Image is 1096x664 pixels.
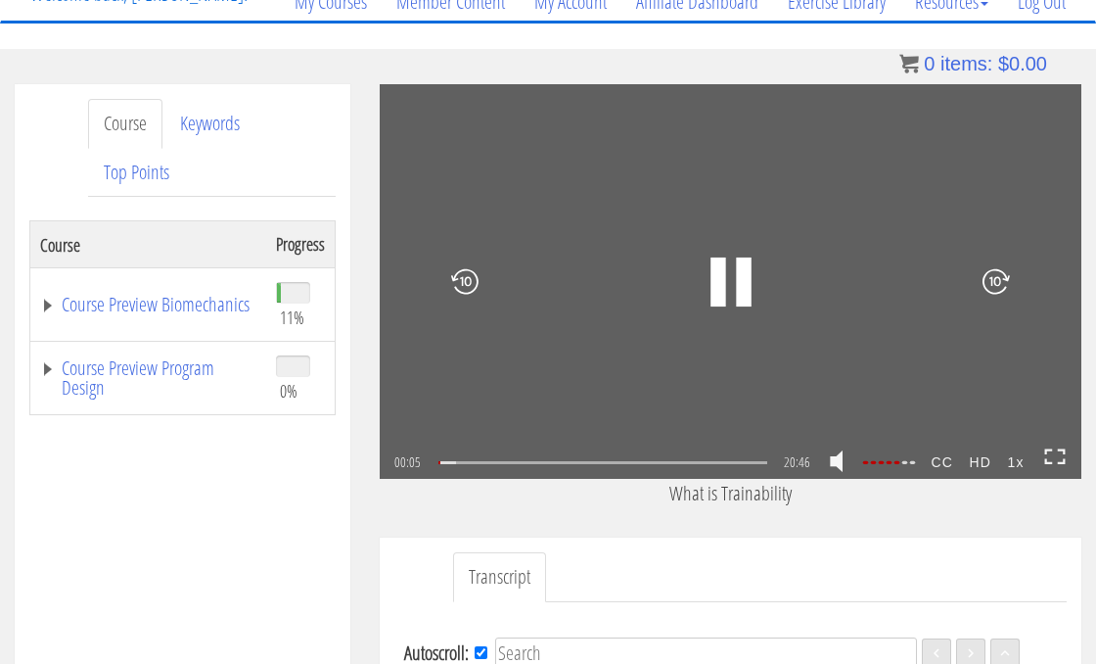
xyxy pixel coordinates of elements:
a: Transcript [453,552,546,602]
a: 0 items: $0.00 [899,53,1047,74]
a: Course Preview Program Design [40,358,256,398]
span: 0 [924,53,935,74]
bdi: 0.00 [998,53,1047,74]
strong: 1x [999,447,1032,478]
th: Progress [266,221,336,268]
p: What is Trainability [380,479,1081,508]
span: items: [940,53,992,74]
img: icon11.png [899,54,919,73]
th: Course [30,221,267,268]
strong: HD [961,447,999,478]
span: 0% [280,380,297,402]
a: Keywords [164,99,255,149]
a: Top Points [88,148,185,198]
span: 00:05 [392,455,423,469]
span: $ [998,53,1009,74]
a: Course [88,99,162,149]
a: Course Preview Biomechanics [40,295,256,314]
span: 11% [280,307,304,328]
strong: CC [923,447,961,478]
span: 20:46 [784,455,810,469]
